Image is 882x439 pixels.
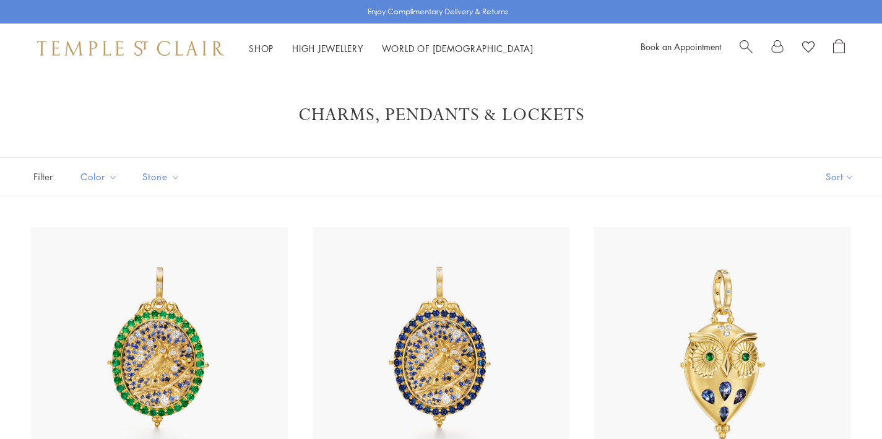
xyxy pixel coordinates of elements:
[641,40,721,53] a: Book an Appointment
[37,41,224,56] img: Temple St. Clair
[249,41,534,56] nav: Main navigation
[71,163,127,191] button: Color
[292,42,363,54] a: High JewelleryHigh Jewellery
[50,104,832,126] h1: Charms, Pendants & Lockets
[368,6,508,18] p: Enjoy Complimentary Delivery & Returns
[133,163,189,191] button: Stone
[74,169,127,185] span: Color
[798,158,882,196] button: Show sort by
[249,42,274,54] a: ShopShop
[382,42,534,54] a: World of [DEMOGRAPHIC_DATA]World of [DEMOGRAPHIC_DATA]
[740,39,753,58] a: Search
[136,169,189,185] span: Stone
[833,39,845,58] a: Open Shopping Bag
[802,39,815,58] a: View Wishlist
